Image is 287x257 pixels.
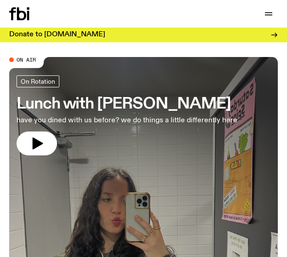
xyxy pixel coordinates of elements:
a: On Rotation [17,75,59,87]
h3: Lunch with [PERSON_NAME] [17,97,237,111]
p: have you dined with us before? we do things a little differently here [17,115,237,126]
h3: Donate to [DOMAIN_NAME] [9,31,105,38]
span: On Rotation [21,78,55,85]
span: On Air [17,57,36,63]
a: Lunch with [PERSON_NAME]have you dined with us before? we do things a little differently here [17,75,237,155]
